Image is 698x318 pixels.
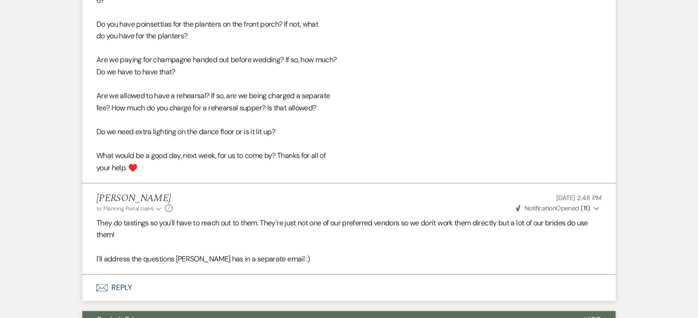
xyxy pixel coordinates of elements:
strong: ( 11 ) [581,204,590,212]
button: Reply [82,275,616,301]
button: NotificationOpened (11) [515,203,602,213]
span: Notification [524,204,556,212]
button: to: Planning Portal Users [96,204,163,213]
span: [DATE] 2:48 PM [556,194,602,202]
h5: [PERSON_NAME] [96,193,173,204]
p: They do tastings so you'll have to reach out to them. They're just not one of our preferred vendo... [96,217,602,241]
span: Opened [516,204,590,212]
span: to: Planning Portal Users [96,205,154,212]
p: I'll address the questions [PERSON_NAME] has in a separate email :) [96,253,602,265]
